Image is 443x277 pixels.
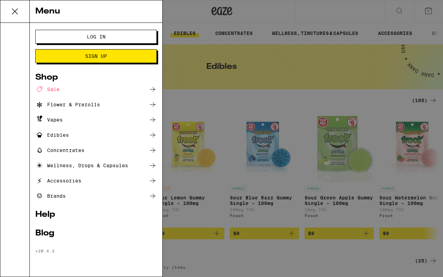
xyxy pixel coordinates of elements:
[35,100,100,109] div: Flower & Prerolls
[35,131,69,139] div: Edibles
[35,30,157,44] button: Log In
[35,229,157,238] a: Blog
[35,49,157,63] button: Sign Up
[35,177,157,185] a: Accessories
[30,0,162,23] div: Menu
[4,5,50,10] span: Hi. Need any help?
[35,53,157,59] a: Sign Up
[35,116,157,124] a: Vapes
[35,85,157,93] a: Sale
[35,85,60,93] div: Sale
[35,73,157,82] a: Shop
[87,34,106,39] span: Log In
[35,146,157,154] a: Concentrates
[35,192,157,200] a: Brands
[35,211,157,219] a: Help
[35,177,81,185] div: Accessories
[35,131,157,139] a: Edibles
[35,116,63,124] div: Vapes
[35,161,128,170] div: Wellness, Drops & Capsules
[35,34,157,39] a: Log In
[35,100,157,109] a: Flower & Prerolls
[85,54,107,59] span: Sign Up
[35,161,157,170] a: Wellness, Drops & Capsules
[35,249,55,253] span: v 20.4.2
[35,146,84,154] div: Concentrates
[35,192,66,200] div: Brands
